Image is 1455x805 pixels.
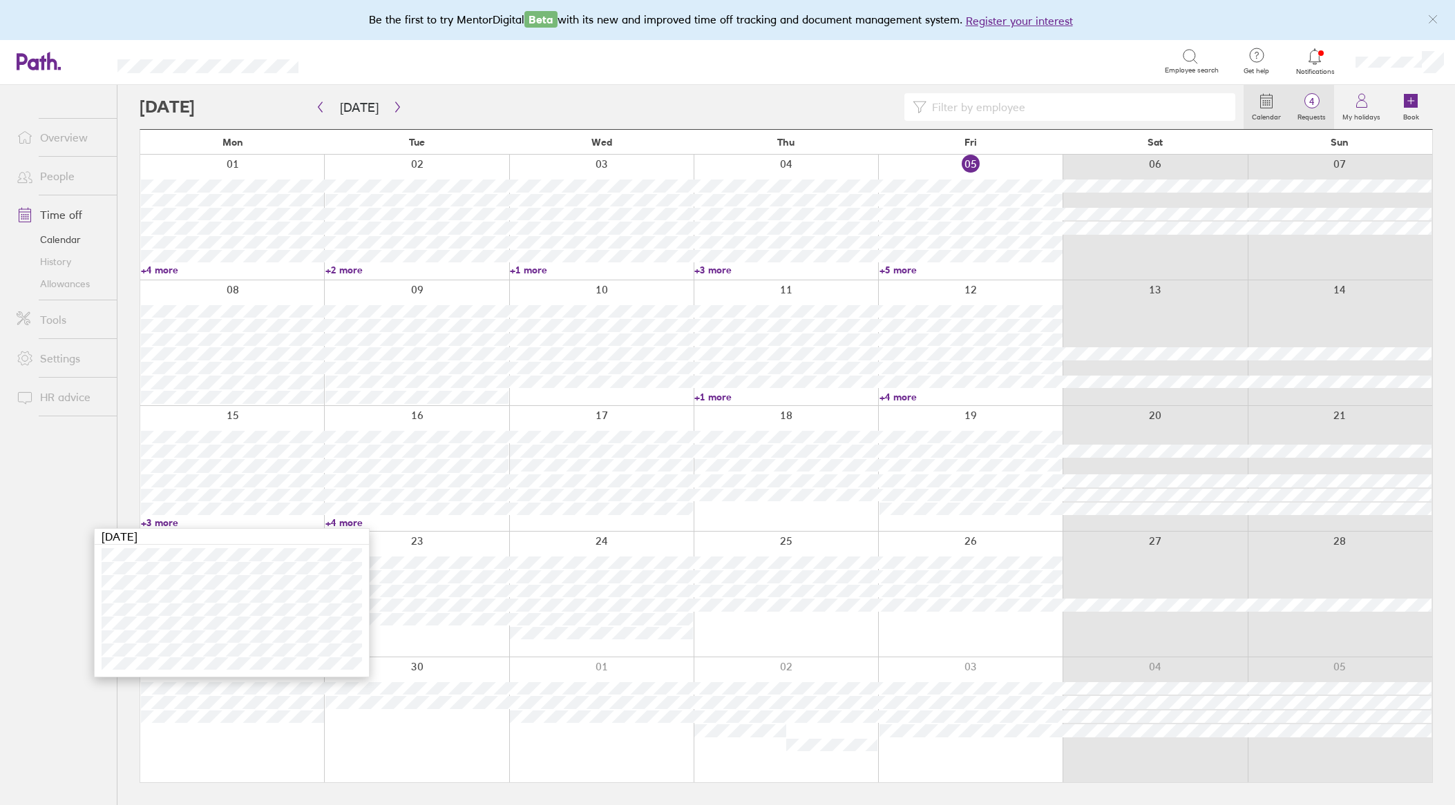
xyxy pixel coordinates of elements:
div: Be the first to try MentorDigital with its new and improved time off tracking and document manage... [369,11,1087,29]
span: Wed [591,137,612,148]
span: Fri [964,137,977,148]
div: Search [336,55,371,67]
span: 4 [1289,96,1334,107]
a: Calendar [1244,85,1289,129]
span: Beta [524,11,558,28]
a: Time off [6,201,117,229]
label: Calendar [1244,109,1289,122]
a: My holidays [1334,85,1389,129]
a: Calendar [6,229,117,251]
label: Requests [1289,109,1334,122]
button: [DATE] [329,96,390,119]
a: Notifications [1293,47,1338,76]
a: +4 more [325,516,508,529]
span: Sun [1331,137,1349,148]
a: +2 more [325,264,508,276]
div: [DATE] [95,529,369,545]
a: HR advice [6,383,117,411]
a: +1 more [694,391,877,403]
span: Notifications [1293,68,1338,76]
a: 4Requests [1289,85,1334,129]
label: Book [1395,109,1427,122]
a: +1 more [510,264,693,276]
a: Settings [6,345,117,372]
a: +4 more [879,391,1063,403]
a: +3 more [141,516,324,529]
a: Tools [6,306,117,333]
a: Overview [6,124,117,151]
span: Thu [777,137,795,148]
span: Employee search [1165,66,1219,75]
button: Register your interest [966,12,1073,29]
span: Get help [1234,67,1279,75]
a: +5 more [879,264,1063,276]
a: People [6,162,117,190]
span: Sat [1148,137,1163,148]
a: Allowances [6,273,117,295]
span: Mon [222,137,243,148]
a: History [6,251,117,273]
input: Filter by employee [926,94,1227,120]
a: +4 more [141,264,324,276]
span: Tue [409,137,425,148]
label: My holidays [1334,109,1389,122]
a: +3 more [694,264,877,276]
a: Book [1389,85,1433,129]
